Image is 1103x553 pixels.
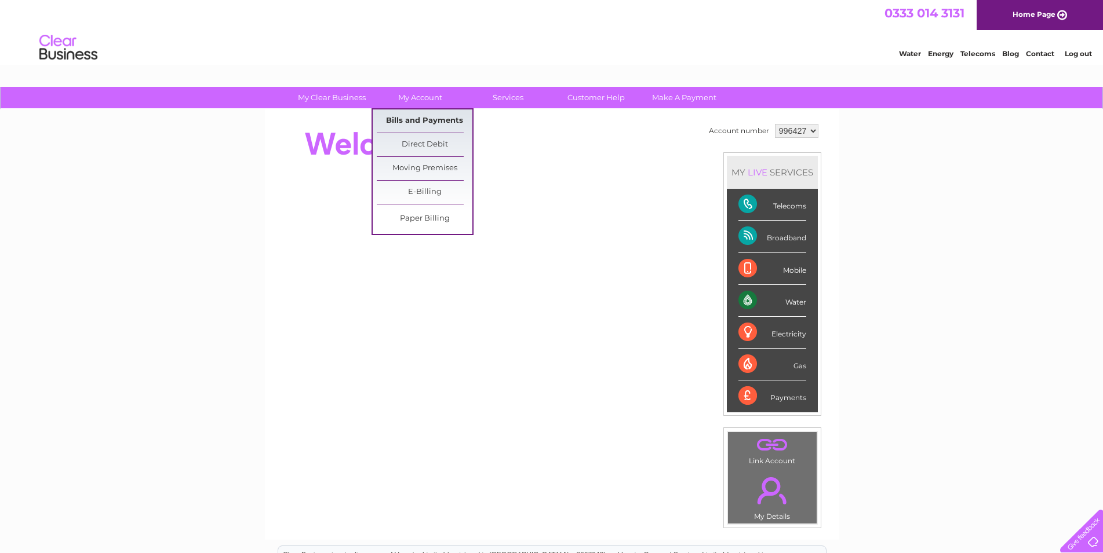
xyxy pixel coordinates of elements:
[738,380,806,412] div: Payments
[278,6,826,56] div: Clear Business is a trading name of Verastar Limited (registered in [GEOGRAPHIC_DATA] No. 3667643...
[727,156,818,189] div: MY SERVICES
[377,133,472,156] a: Direct Debit
[738,221,806,252] div: Broadband
[960,49,995,58] a: Telecoms
[738,349,806,380] div: Gas
[745,167,770,178] div: LIVE
[928,49,953,58] a: Energy
[727,467,817,524] td: My Details
[706,121,772,141] td: Account number
[377,157,472,180] a: Moving Premises
[548,87,644,108] a: Customer Help
[884,6,964,20] a: 0333 014 3131
[899,49,921,58] a: Water
[738,189,806,221] div: Telecoms
[1026,49,1054,58] a: Contact
[731,435,814,455] a: .
[738,317,806,349] div: Electricity
[377,109,472,133] a: Bills and Payments
[377,181,472,204] a: E-Billing
[39,30,98,65] img: logo.png
[1002,49,1019,58] a: Blog
[738,253,806,285] div: Mobile
[738,285,806,317] div: Water
[727,431,817,468] td: Link Account
[731,470,814,511] a: .
[460,87,556,108] a: Services
[372,87,468,108] a: My Account
[636,87,732,108] a: Make A Payment
[377,207,472,230] a: Paper Billing
[1065,49,1092,58] a: Log out
[284,87,380,108] a: My Clear Business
